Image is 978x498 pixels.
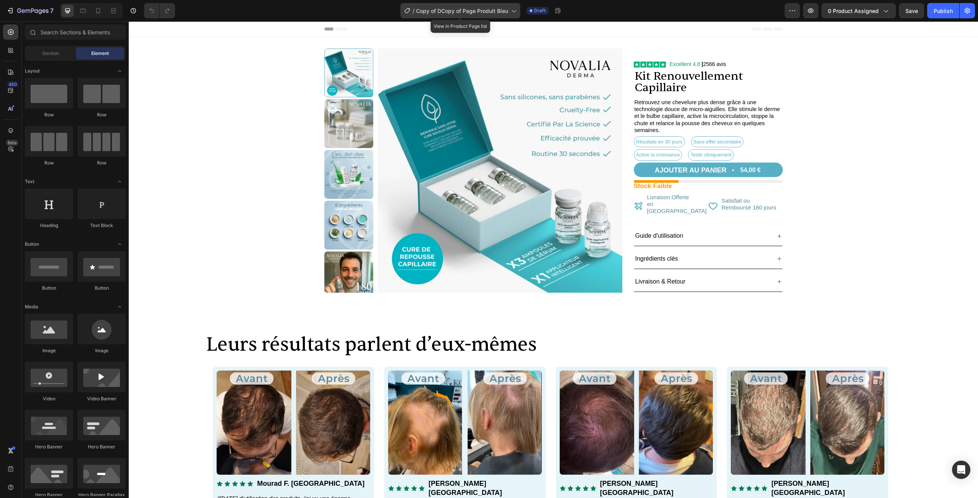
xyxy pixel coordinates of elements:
div: Image [78,347,126,354]
span: Toggle open [113,65,126,77]
p: Guide d'utilisation [507,209,555,220]
span: Save [905,8,918,14]
span: en [GEOGRAPHIC_DATA] [518,179,578,193]
div: Heading [25,222,73,229]
h2: Leurs résultats parlent d’eux-mêmes [76,312,773,334]
img: gempages_572582907231601888-28396d16-0a8b-4ad1-8d76-1500b17a0c31.png [431,349,585,453]
div: Row [78,111,126,118]
div: Hero Banner [78,443,126,450]
p: Testé cliniquement [562,129,603,138]
div: Text Block [78,222,126,229]
button: 7 [3,3,57,18]
p: Livraison & Retour [507,255,557,266]
strong: [PERSON_NAME] [GEOGRAPHIC_DATA] [471,458,545,475]
span: Copy of DCopy of Page Produit Bleu [416,7,508,15]
button: 0 product assigned [821,3,896,18]
div: 54,00 € [611,144,633,154]
span: Livraison Offerte [518,172,560,179]
span: 0 product assigned [828,7,879,15]
span: / [413,7,415,15]
span: Retrouvez une chevelure plus dense grâce à une technologie douce de micro-aiguilles. Elle stimule... [506,78,651,112]
img: gempages_572582907231601888-bd0e6911-1123-4077-8355-69628ce9066e.png [88,349,241,453]
img: gempages_572582907231601888-d07674ae-1675-4bf6-af09-52ed2f647844.png [259,349,413,453]
img: gempages_572582907231601888-0a0c507b-543e-40cf-849d-b29aed90e0f3.png [602,349,756,453]
div: Button [78,285,126,292]
p: Ingrédients clés [507,232,549,243]
div: Image [25,347,73,354]
p: 7 [50,6,53,15]
div: Beta [6,140,18,146]
h1: Kit Renouvellement Capillaire [505,48,654,73]
span: Media [25,303,38,310]
iframe: Design area [129,21,978,498]
strong: Mourad F. [GEOGRAPHIC_DATA] [128,458,236,466]
button: AJOUTER AU PANIER [505,141,654,156]
p: 2566 avis [541,38,597,48]
input: Search Sections & Elements [25,24,126,40]
div: Row [25,111,73,118]
div: Open Intercom Messenger [952,461,970,479]
button: Publish [927,3,959,18]
span: Layout [25,68,40,74]
span: Toggle open [113,176,126,188]
strong: | [573,40,575,46]
span: Satisfait ou [593,176,621,182]
p: Stock Faible [505,161,543,168]
span: Button [25,241,39,248]
span: Excellent 4.8 [541,40,572,46]
div: Publish [934,7,953,15]
div: Row [25,160,73,166]
span: Résultats en 30 jours [507,118,554,123]
div: Hero Banner [25,443,73,450]
div: Row [78,160,126,166]
div: Video Banner [78,395,126,402]
p: Sans effet secondaire [565,116,613,125]
span: Text [25,178,34,185]
div: AJOUTER AU PANIER [526,145,598,153]
div: Undo/Redo [144,3,175,18]
span: Remboursé 180 jours [593,183,648,189]
div: Button [25,285,73,292]
span: Toggle open [113,301,126,313]
button: Save [899,3,924,18]
div: Video [25,395,73,402]
strong: [PERSON_NAME] [GEOGRAPHIC_DATA] [643,458,716,475]
span: Element [91,50,109,57]
strong: [PERSON_NAME] [GEOGRAPHIC_DATA] [300,458,373,475]
span: Draft [534,7,546,14]
div: 450 [7,81,18,87]
span: Toggle open [113,238,126,250]
span: Section [42,50,59,57]
span: Active la croissance [507,131,551,136]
